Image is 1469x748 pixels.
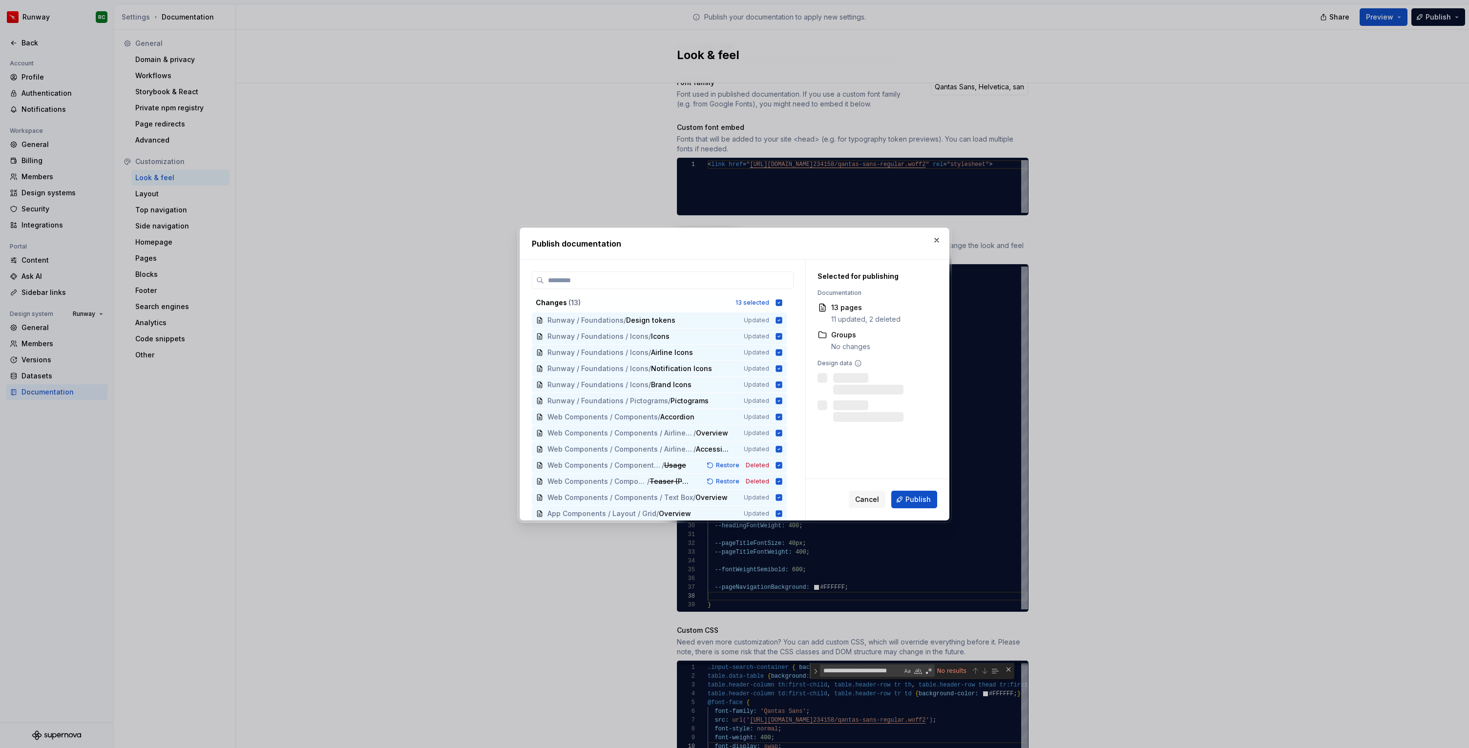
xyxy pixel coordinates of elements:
[744,365,769,373] span: Updated
[735,299,769,307] div: 13 selected
[891,491,937,508] button: Publish
[671,396,709,406] span: Pictograms
[568,298,581,307] span: ( 13 )
[651,380,692,390] span: Brand Icons
[818,289,932,297] div: Documentation
[547,315,624,325] span: Runway / Foundations
[536,298,730,308] div: Changes
[649,348,651,357] span: /
[693,493,695,502] span: /
[649,364,651,374] span: /
[744,413,769,421] span: Updated
[547,460,662,470] span: Web Components / Components / Footer Light
[547,428,693,438] span: Web Components / Components / Airline Tails Lockup
[744,397,769,405] span: Updated
[547,509,656,519] span: App Components / Layout / Grid
[660,412,694,422] span: Accordion
[831,314,901,324] div: 11 updated, 2 deleted
[547,332,649,341] span: Runway / Foundations / Icons
[744,381,769,389] span: Updated
[547,396,668,406] span: Runway / Foundations / Pictograms
[547,493,693,502] span: Web Components / Components / Text Box
[744,510,769,518] span: Updated
[651,348,693,357] span: Airline Icons
[696,444,730,454] span: Accessibility
[659,509,691,519] span: Overview
[744,349,769,356] span: Updated
[744,429,769,437] span: Updated
[547,364,649,374] span: Runway / Foundations / Icons
[624,315,626,325] span: /
[649,380,651,390] span: /
[547,380,649,390] span: Runway / Foundations / Icons
[658,412,660,422] span: /
[744,332,769,340] span: Updated
[744,445,769,453] span: Updated
[547,444,693,454] span: Web Components / Components / Airline Tails Lockup
[547,477,647,486] span: Web Components / Components
[831,303,901,312] div: 13 pages
[662,460,664,470] span: /
[744,494,769,501] span: Updated
[704,460,744,470] button: Restore
[716,461,739,469] span: Restore
[532,238,937,249] h2: Publish documentation
[649,332,651,341] span: /
[744,316,769,324] span: Updated
[818,359,932,367] div: Design data
[651,364,712,374] span: Notification Icons
[547,348,649,357] span: Runway / Foundations / Icons
[695,493,728,502] span: Overview
[831,342,870,352] div: No changes
[849,491,885,508] button: Cancel
[746,461,769,469] span: Deleted
[693,428,696,438] span: /
[693,444,696,454] span: /
[831,330,870,340] div: Groups
[696,428,728,438] span: Overview
[716,478,739,485] span: Restore
[650,477,691,486] span: Teaser (POC)
[668,396,671,406] span: /
[664,460,686,470] span: Usage
[647,477,650,486] span: /
[626,315,675,325] span: Design tokens
[855,495,879,504] span: Cancel
[547,412,658,422] span: Web Components / Components
[746,478,769,485] span: Deleted
[656,509,659,519] span: /
[651,332,671,341] span: Icons
[905,495,931,504] span: Publish
[818,271,932,281] div: Selected for publishing
[704,477,744,486] button: Restore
